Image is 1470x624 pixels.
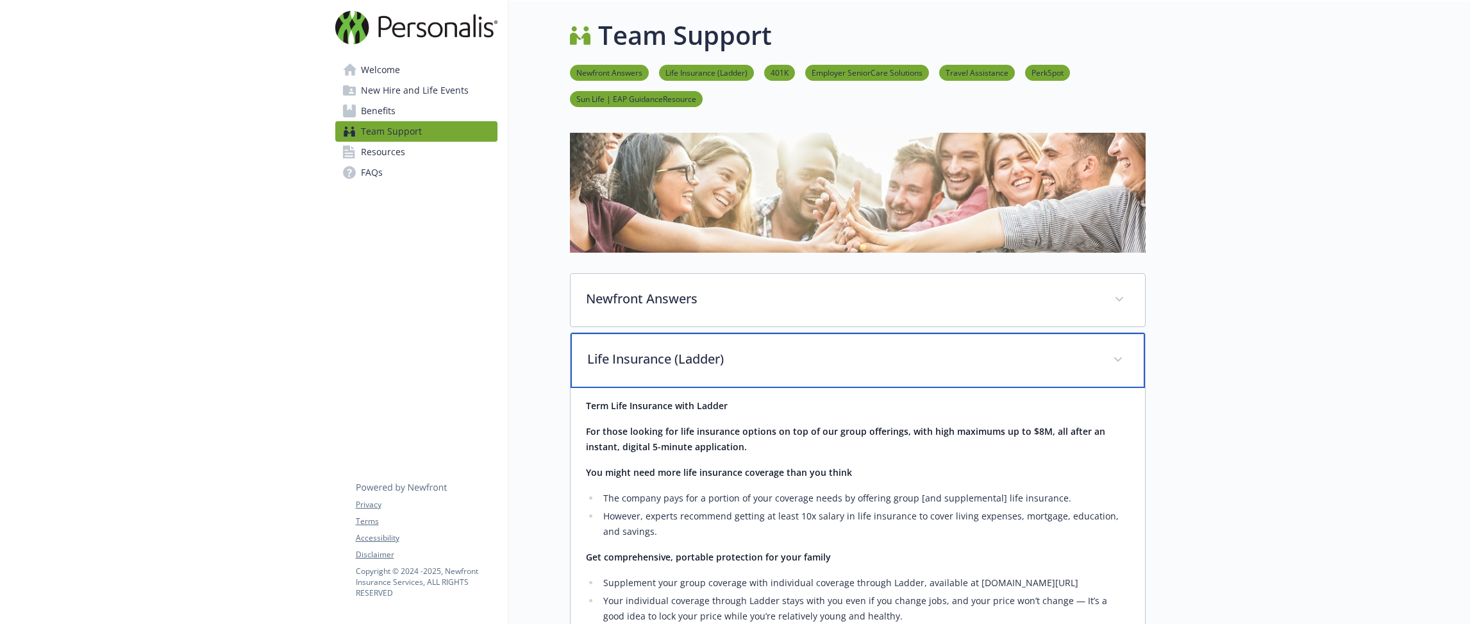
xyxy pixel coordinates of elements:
[361,121,422,142] span: Team Support
[335,162,497,183] a: FAQs
[356,549,497,561] a: Disclaimer
[600,593,1130,624] li: Your individual coverage through Ladder stays with you even if you change jobs, and your price wo...
[586,289,1099,308] p: Newfront Answers
[586,551,831,563] strong: Get comprehensive, portable protection for your family
[356,516,497,527] a: Terms
[571,274,1145,326] div: Newfront Answers
[764,66,795,78] a: 401K
[659,66,754,78] a: Life Insurance (Ladder)
[600,575,1130,591] li: Supplement your group coverage with individual coverage through Ladder, available at [DOMAIN_NAME...
[570,133,1146,253] img: team support page banner
[361,162,383,183] span: FAQs
[361,142,405,162] span: Resources
[335,60,497,80] a: Welcome
[571,333,1145,388] div: Life Insurance (Ladder)
[570,92,703,105] a: Sun Life | EAP GuidanceResource
[570,66,649,78] a: Newfront Answers
[335,80,497,101] a: New Hire and Life Events
[361,80,469,101] span: New Hire and Life Events
[335,121,497,142] a: Team Support
[335,142,497,162] a: Resources
[335,101,497,121] a: Benefits
[586,466,852,478] strong: You might need more life insurance coverage than you think
[600,491,1130,506] li: The company pays for a portion of your coverage needs by offering group [and supplemental] life i...
[598,16,772,55] h1: Team Support
[356,532,497,544] a: Accessibility
[586,400,728,412] strong: Term Life Insurance with Ladder
[939,66,1015,78] a: Travel Assistance
[586,425,1105,453] strong: For those looking for life insurance options on top of our group offerings, with high maximums up...
[356,566,497,598] p: Copyright © 2024 - 2025 , Newfront Insurance Services, ALL RIGHTS RESERVED
[356,499,497,510] a: Privacy
[600,509,1130,539] li: However, experts recommend getting at least 10x salary in life insurance to cover living expenses...
[587,350,1098,369] p: Life Insurance (Ladder)
[361,60,400,80] span: Welcome
[805,66,929,78] a: Employer SeniorCare Solutions
[361,101,396,121] span: Benefits
[1025,66,1070,78] a: PerkSpot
